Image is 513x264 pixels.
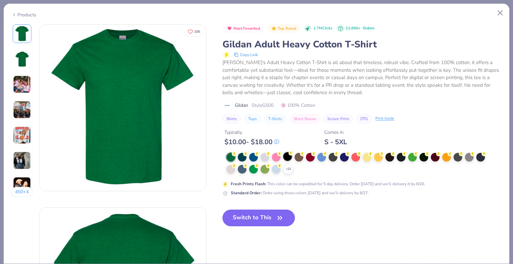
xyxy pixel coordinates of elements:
span: Most Favorited [233,27,260,30]
img: brand logo [222,103,231,108]
div: Products [11,11,36,18]
button: Screen Print [323,114,353,123]
button: Badge Button [268,24,300,33]
img: User generated content [13,75,31,93]
img: User generated content [13,126,31,144]
button: Shirts [222,114,241,123]
span: 105 [194,30,200,33]
strong: Standard Order : [231,190,262,196]
img: Top Rated sort [271,26,277,31]
div: 11,000+ [346,26,374,31]
button: Switch to This [222,210,295,226]
img: User generated content [13,152,31,170]
span: 1.7M Clicks [313,26,332,31]
img: Front [14,26,30,42]
img: Most Favorited sort [227,26,232,31]
span: Style G500 [251,102,274,109]
button: copy to clipboard [232,51,260,59]
button: DTG [356,114,372,123]
div: S - 5XL [324,138,347,146]
button: Badge Button [223,24,264,33]
button: Tops [244,114,261,123]
div: $ 10.00 - $ 18.00 [224,138,279,146]
button: Close [494,7,507,19]
span: 100% Cotton [281,102,315,109]
div: Order using these colors [DATE] and we’ll delivery by 8/27. [231,190,369,196]
div: This color can be expedited for 5 day delivery. Order [DATE] and we’ll delivery it by 8/20. [231,181,425,187]
img: User generated content [13,101,31,119]
img: Front [40,25,206,191]
span: Orders [363,26,374,31]
span: Gildan [235,102,248,109]
button: 450+ [11,187,33,197]
img: Back [14,51,30,67]
button: Like [185,27,203,36]
strong: Fresh Prints Flash : [231,181,266,187]
div: Print Guide [375,116,394,121]
span: Top Rated [278,27,297,30]
span: + 22 [286,167,291,172]
div: Gildan Adult Heavy Cotton T-Shirt [222,38,502,51]
button: Short Sleeve [290,114,320,123]
button: T-Shirts [264,114,286,123]
img: User generated content [13,177,31,195]
div: Comes In [324,129,347,136]
div: Typically [224,129,279,136]
div: [PERSON_NAME]'s Adult Heavy Cotton T-Shirt is all about that timeless, robust vibe. Crafted from ... [222,59,502,96]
